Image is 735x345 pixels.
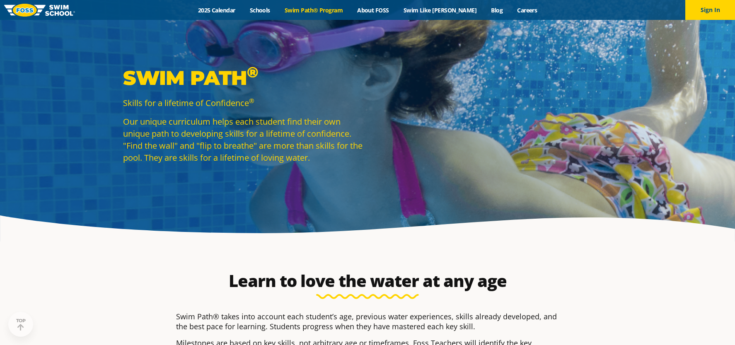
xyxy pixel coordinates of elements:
h2: Learn to love the water at any age [172,271,563,291]
a: Blog [484,6,510,14]
p: Swim Path [123,65,363,90]
div: TOP [16,318,26,331]
p: Our unique curriculum helps each student find their own unique path to developing skills for a li... [123,116,363,164]
a: Swim Path® Program [277,6,350,14]
a: Schools [242,6,277,14]
a: Swim Like [PERSON_NAME] [396,6,484,14]
a: Careers [510,6,544,14]
sup: ® [249,97,254,105]
img: FOSS Swim School Logo [4,4,75,17]
a: 2025 Calendar [191,6,242,14]
p: Swim Path® takes into account each student’s age, previous water experiences, skills already deve... [176,311,559,331]
sup: ® [247,63,258,81]
a: About FOSS [350,6,397,14]
p: Skills for a lifetime of Confidence [123,97,363,109]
